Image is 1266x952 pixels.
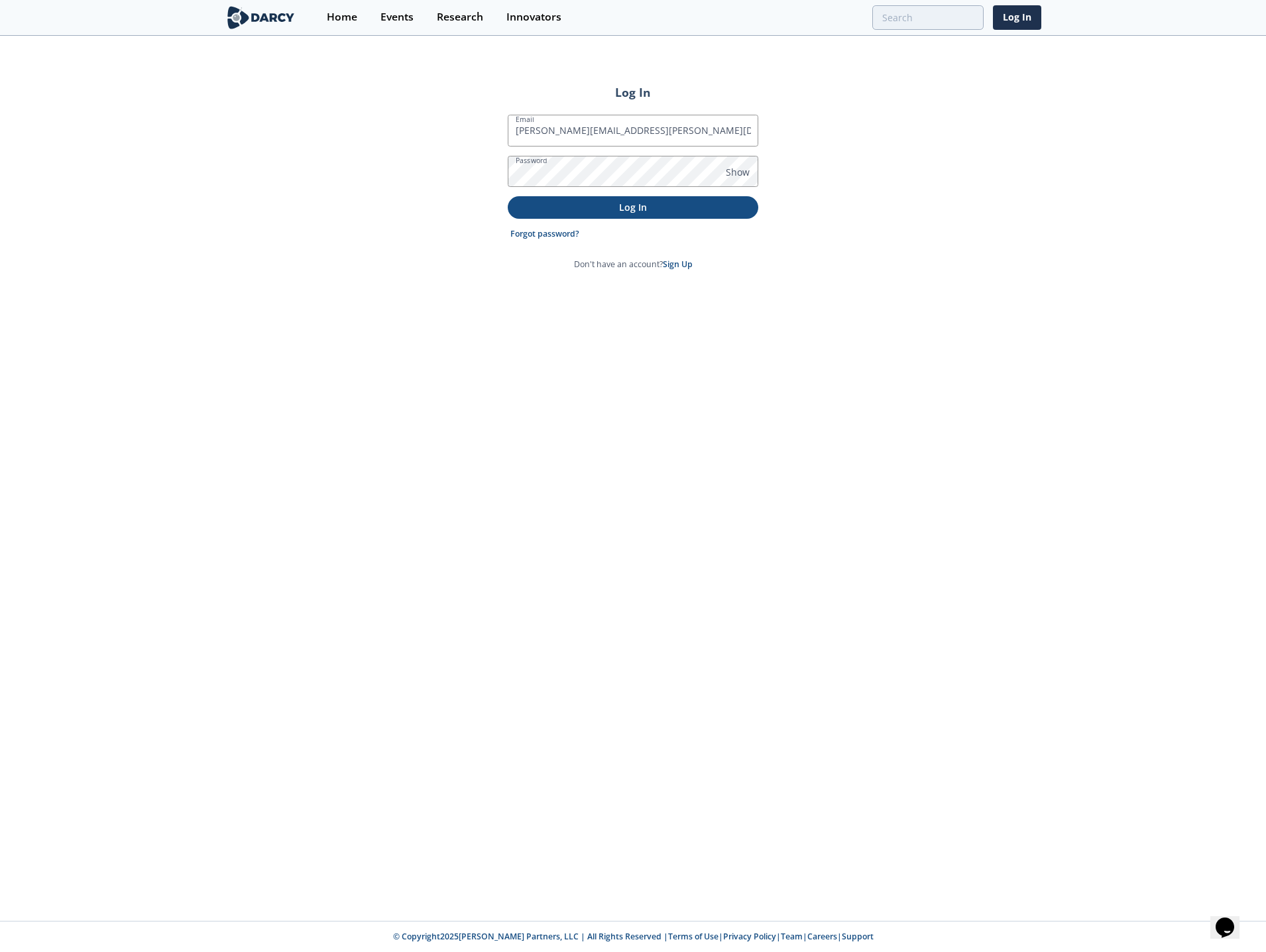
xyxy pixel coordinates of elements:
a: Forgot password? [510,228,579,240]
p: Log In [517,200,749,214]
div: Research [437,12,483,23]
a: Sign Up [663,259,693,270]
a: Support [842,931,874,942]
label: Email [516,114,534,125]
p: © Copyright 2025 [PERSON_NAME] Partners, LLC | All Rights Reserved | | | | | [143,931,1123,943]
span: Show [726,165,750,179]
a: Log In [993,5,1041,30]
label: Password [516,155,547,166]
p: Don't have an account? [574,259,693,270]
a: Terms of Use [668,931,719,942]
a: Privacy Policy [723,931,776,942]
div: Innovators [506,12,561,23]
button: Log In [508,196,758,218]
div: Events [380,12,414,23]
a: Careers [807,931,837,942]
iframe: chat widget [1210,899,1253,939]
img: logo-wide.svg [225,6,297,29]
a: Team [781,931,803,942]
h2: Log In [508,84,758,101]
div: Home [327,12,357,23]
input: Advanced Search [872,5,984,30]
